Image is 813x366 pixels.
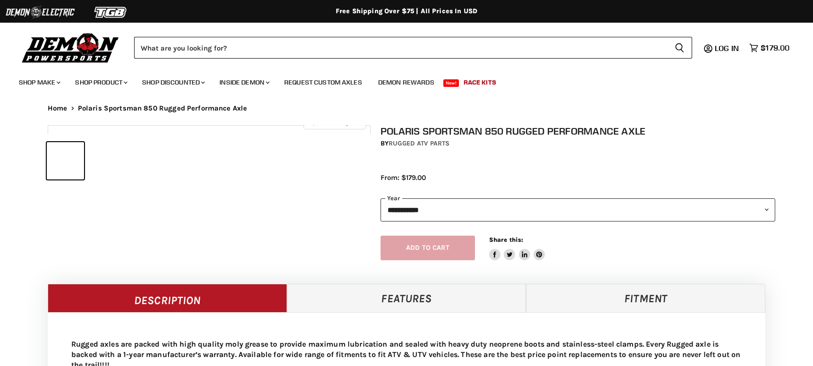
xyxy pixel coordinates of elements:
[371,73,441,92] a: Demon Rewards
[134,37,692,59] form: Product
[134,37,667,59] input: Search
[381,173,426,182] span: From: $179.00
[308,119,361,126] span: Click to expand
[381,125,775,137] h1: Polaris Sportsman 850 Rugged Performance Axle
[443,79,459,87] span: New!
[489,236,545,261] aside: Share this:
[212,73,275,92] a: Inside Demon
[381,138,775,149] div: by
[19,31,122,64] img: Demon Powersports
[29,7,784,16] div: Free Shipping Over $75 | All Prices In USD
[47,142,84,179] button: IMAGE thumbnail
[12,73,66,92] a: Shop Make
[76,3,146,21] img: TGB Logo 2
[48,284,287,312] a: Description
[29,104,784,112] nav: Breadcrumbs
[526,284,765,312] a: Fitment
[389,139,449,147] a: Rugged ATV Parts
[715,43,739,53] span: Log in
[711,44,745,52] a: Log in
[277,73,369,92] a: Request Custom Axles
[457,73,503,92] a: Race Kits
[761,43,789,52] span: $179.00
[745,41,794,55] a: $179.00
[287,284,526,312] a: Features
[489,236,523,243] span: Share this:
[48,104,68,112] a: Home
[68,73,133,92] a: Shop Product
[135,73,211,92] a: Shop Discounted
[5,3,76,21] img: Demon Electric Logo 2
[12,69,787,92] ul: Main menu
[78,104,247,112] span: Polaris Sportsman 850 Rugged Performance Axle
[667,37,692,59] button: Search
[381,198,775,221] select: year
